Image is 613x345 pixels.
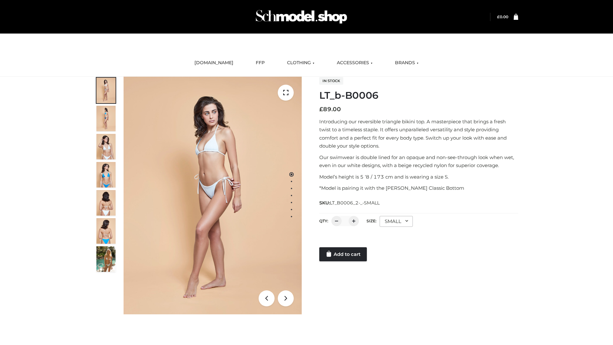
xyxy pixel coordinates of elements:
[319,90,518,101] h1: LT_b-B0006
[319,106,323,113] span: £
[254,4,349,29] img: Schmodel Admin 964
[96,162,116,188] img: ArielClassicBikiniTop_CloudNine_AzureSky_OW114ECO_4-scaled.jpg
[96,134,116,159] img: ArielClassicBikiniTop_CloudNine_AzureSky_OW114ECO_3-scaled.jpg
[96,218,116,244] img: ArielClassicBikiniTop_CloudNine_AzureSky_OW114ECO_8-scaled.jpg
[251,56,269,70] a: FFP
[96,106,116,131] img: ArielClassicBikiniTop_CloudNine_AzureSky_OW114ECO_2-scaled.jpg
[319,106,341,113] bdi: 89.00
[190,56,238,70] a: [DOMAIN_NAME]
[332,56,377,70] a: ACCESSORIES
[96,78,116,103] img: ArielClassicBikiniTop_CloudNine_AzureSky_OW114ECO_1-scaled.jpg
[319,153,518,170] p: Our swimwear is double lined for an opaque and non-see-through look when wet, even in our white d...
[380,216,413,227] div: SMALL
[319,77,343,85] span: In stock
[497,14,508,19] a: £0.00
[319,218,328,223] label: QTY:
[96,190,116,216] img: ArielClassicBikiniTop_CloudNine_AzureSky_OW114ECO_7-scaled.jpg
[319,173,518,181] p: Model’s height is 5 ‘8 / 173 cm and is wearing a size S.
[282,56,319,70] a: CLOTHING
[390,56,423,70] a: BRANDS
[319,118,518,150] p: Introducing our reversible triangle bikini top. A masterpiece that brings a fresh twist to a time...
[319,199,380,207] span: SKU:
[319,184,518,192] p: *Model is pairing it with the [PERSON_NAME] Classic Bottom
[497,14,508,19] bdi: 0.00
[330,200,380,206] span: LT_B0006_2-_-SMALL
[367,218,376,223] label: Size:
[497,14,500,19] span: £
[96,246,116,272] img: Arieltop_CloudNine_AzureSky2.jpg
[124,77,302,314] img: ArielClassicBikiniTop_CloudNine_AzureSky_OW114ECO_1
[319,247,367,261] a: Add to cart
